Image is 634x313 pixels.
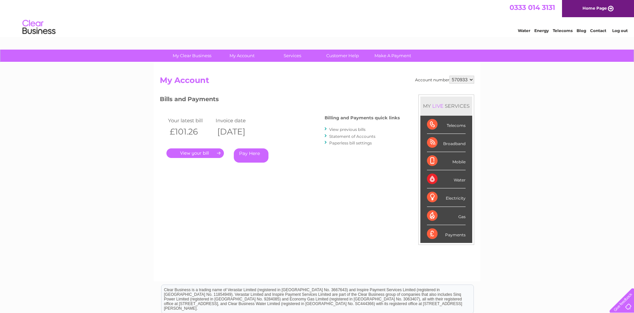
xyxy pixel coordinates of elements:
[329,140,372,145] a: Paperless bill settings
[214,116,262,125] td: Invoice date
[215,50,269,62] a: My Account
[166,148,224,158] a: .
[427,225,466,243] div: Payments
[534,28,549,33] a: Energy
[427,116,466,134] div: Telecoms
[325,115,400,120] h4: Billing and Payments quick links
[420,97,472,115] div: MY SERVICES
[161,4,474,32] div: Clear Business is a trading name of Verastar Limited (registered in [GEOGRAPHIC_DATA] No. 3667643...
[518,28,530,33] a: Water
[427,134,466,152] div: Broadband
[315,50,370,62] a: Customer Help
[427,152,466,170] div: Mobile
[427,207,466,225] div: Gas
[265,50,320,62] a: Services
[510,3,555,12] a: 0333 014 3131
[166,125,214,138] th: £101.26
[553,28,573,33] a: Telecoms
[415,76,474,84] div: Account number
[160,95,400,106] h3: Bills and Payments
[214,125,262,138] th: [DATE]
[577,28,586,33] a: Blog
[427,170,466,188] div: Water
[165,50,219,62] a: My Clear Business
[431,103,445,109] div: LIVE
[160,76,474,88] h2: My Account
[427,188,466,207] div: Electricity
[590,28,606,33] a: Contact
[612,28,628,33] a: Log out
[234,148,268,163] a: Pay Here
[329,127,366,132] a: View previous bills
[329,134,375,139] a: Statement of Accounts
[22,17,56,37] img: logo.png
[166,116,214,125] td: Your latest bill
[366,50,420,62] a: Make A Payment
